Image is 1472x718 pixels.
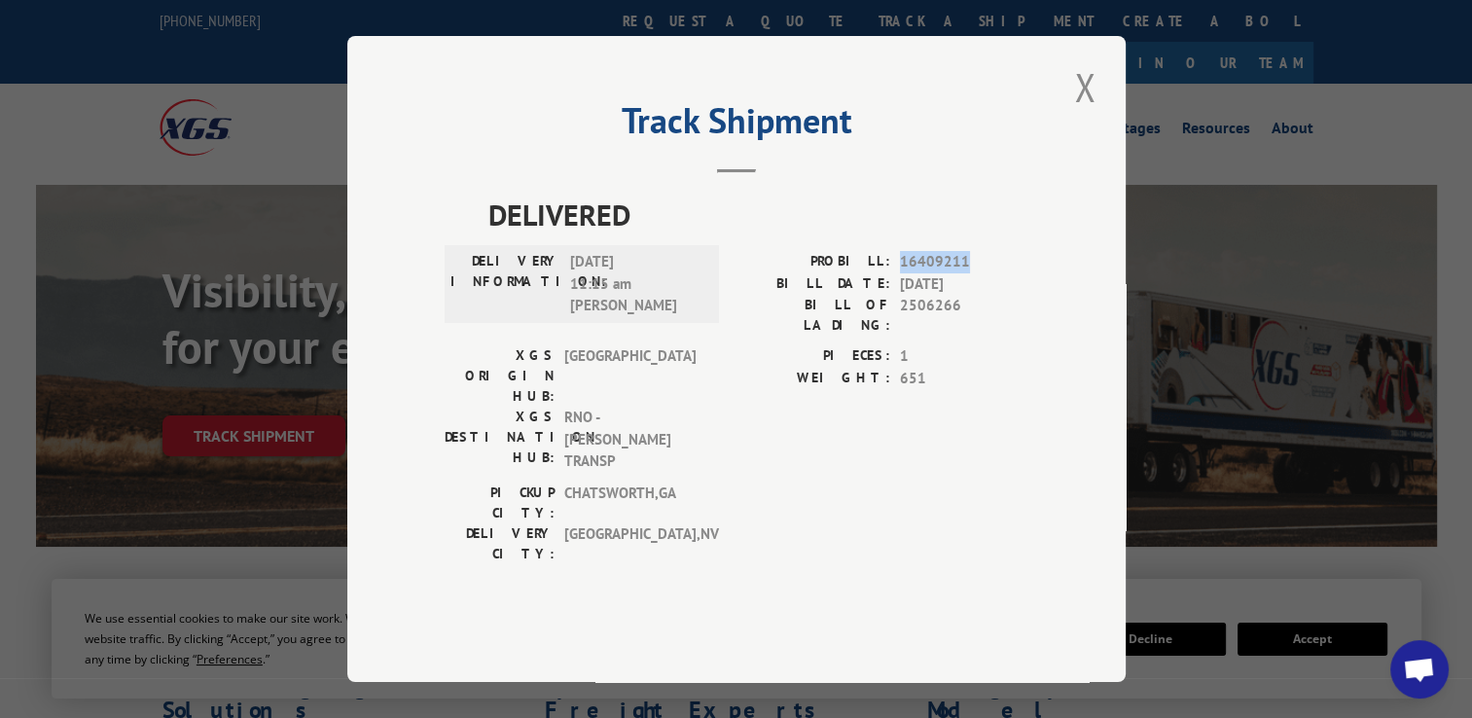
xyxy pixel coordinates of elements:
[445,345,555,407] label: XGS ORIGIN HUB:
[564,407,696,473] span: RNO - [PERSON_NAME] TRANSP
[570,251,701,317] span: [DATE] 11:15 am [PERSON_NAME]
[445,522,555,563] label: DELIVERY CITY:
[564,522,696,563] span: [GEOGRAPHIC_DATA] , NV
[445,407,555,473] label: XGS DESTINATION HUB:
[736,295,890,336] label: BILL OF LADING:
[564,345,696,407] span: [GEOGRAPHIC_DATA]
[900,367,1028,389] span: 651
[736,272,890,295] label: BILL DATE:
[1390,640,1449,699] a: Open chat
[445,482,555,522] label: PICKUP CITY:
[450,251,560,317] label: DELIVERY INFORMATION:
[900,295,1028,336] span: 2506266
[736,345,890,368] label: PIECES:
[900,345,1028,368] span: 1
[1068,60,1101,114] button: Close modal
[736,367,890,389] label: WEIGHT:
[900,251,1028,273] span: 16409211
[445,107,1028,144] h2: Track Shipment
[900,272,1028,295] span: [DATE]
[488,193,1028,236] span: DELIVERED
[564,482,696,522] span: CHATSWORTH , GA
[736,251,890,273] label: PROBILL:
